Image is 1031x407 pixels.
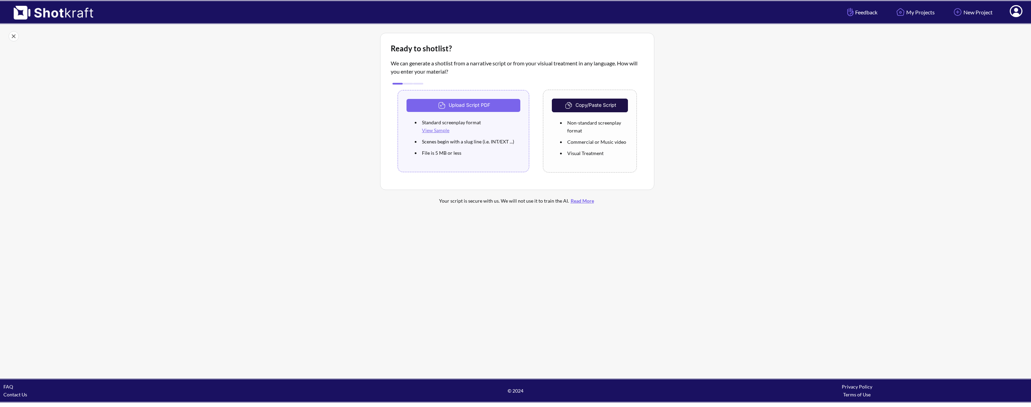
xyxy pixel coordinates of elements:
[895,6,906,18] img: Home Icon
[889,3,940,21] a: My Projects
[9,31,19,41] img: Close Icon
[566,148,628,159] li: Visual Treatment
[391,43,644,54] div: Ready to shotlist?
[846,6,855,18] img: Hand Icon
[422,127,449,133] a: View Sample
[3,392,27,397] a: Contact Us
[552,99,628,112] button: Copy/Paste Script
[563,100,575,111] img: CopyAndPaste Icon
[686,383,1028,391] div: Privacy Policy
[569,198,596,204] a: Read More
[437,100,449,111] img: Upload Icon
[3,384,13,390] a: FAQ
[407,99,520,112] button: Upload Script PDF
[345,387,686,395] span: © 2024
[566,136,628,148] li: Commercial or Music video
[420,136,520,147] li: Scenes begin with a slug line (i.e. INT/EXT ...)
[566,117,628,136] li: Non-standard screenplay format
[420,117,520,136] li: Standard screenplay format
[686,391,1028,398] div: Terms of Use
[947,3,998,21] a: New Project
[391,59,644,76] p: We can generate a shotlist from a narrative script or from your visiual treatment in any language...
[420,147,520,158] li: File is 5 MB or less
[846,8,877,16] span: Feedback
[952,6,963,18] img: Add Icon
[408,197,627,205] div: Your script is secure with us. We will not use it to train the AI.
